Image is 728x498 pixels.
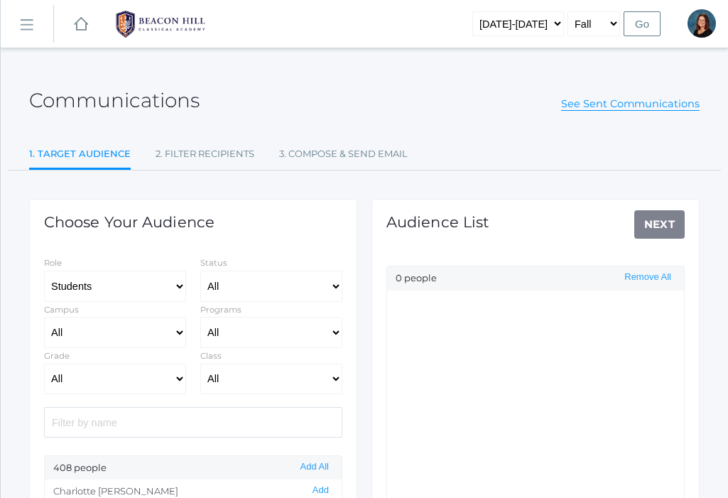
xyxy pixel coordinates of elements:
[200,258,227,268] label: Status
[620,271,675,283] button: Remove All
[308,485,333,497] button: Add
[44,351,70,361] label: Grade
[386,214,489,230] h1: Audience List
[44,305,79,315] label: Campus
[200,351,222,361] label: Class
[624,11,661,36] input: Go
[387,266,684,291] div: 0 people
[156,140,254,168] a: 2. Filter Recipients
[44,407,342,438] input: Filter by name
[561,97,700,111] a: See Sent Communications
[296,461,333,473] button: Add All
[688,9,716,38] div: Emily Balli
[200,305,241,315] label: Programs
[45,456,342,480] div: 408 people
[279,140,408,168] a: 3. Compose & Send Email
[29,140,131,170] a: 1. Target Audience
[29,90,200,112] h2: Communications
[44,258,62,268] label: Role
[44,214,214,230] h1: Choose Your Audience
[107,6,214,42] img: 1_BHCALogos-05.png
